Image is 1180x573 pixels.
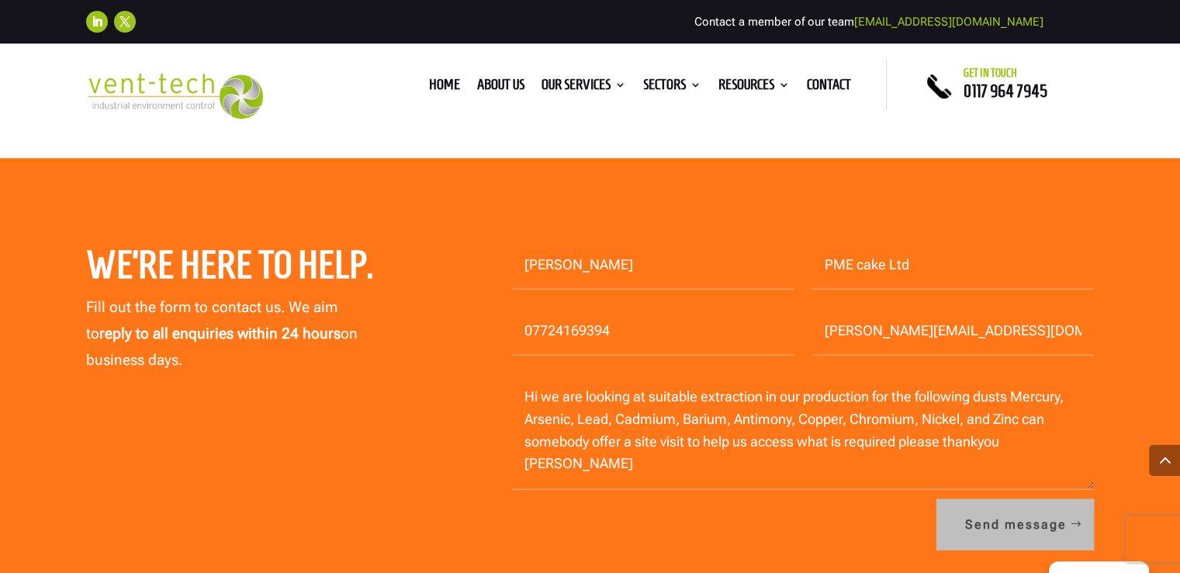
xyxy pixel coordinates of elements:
[512,307,794,356] input: Phone Number
[86,73,264,119] img: 2023-09-27T08_35_16.549ZVENT-TECH---Clear-background
[86,11,108,33] a: Follow on LinkedIn
[512,241,794,290] input: Name
[964,67,1017,79] span: Get in touch
[812,241,1095,290] input: Company Name
[936,499,1094,550] button: Send message
[86,241,410,296] h2: We’re here to help.
[643,79,701,96] a: Sectors
[114,11,136,33] a: Follow on X
[477,79,524,96] a: About us
[964,82,1047,100] a: 0117 964 7945
[854,15,1043,29] a: [EMAIL_ADDRESS][DOMAIN_NAME]
[542,79,626,96] a: Our Services
[694,15,1043,29] span: Contact a member of our team
[718,79,790,96] a: Resources
[807,79,851,96] a: Contact
[812,307,1095,356] input: Email
[429,79,460,96] a: Home
[99,325,341,342] strong: reply to all enquiries within 24 hours
[86,298,337,342] span: Fill out the form to contact us. We aim to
